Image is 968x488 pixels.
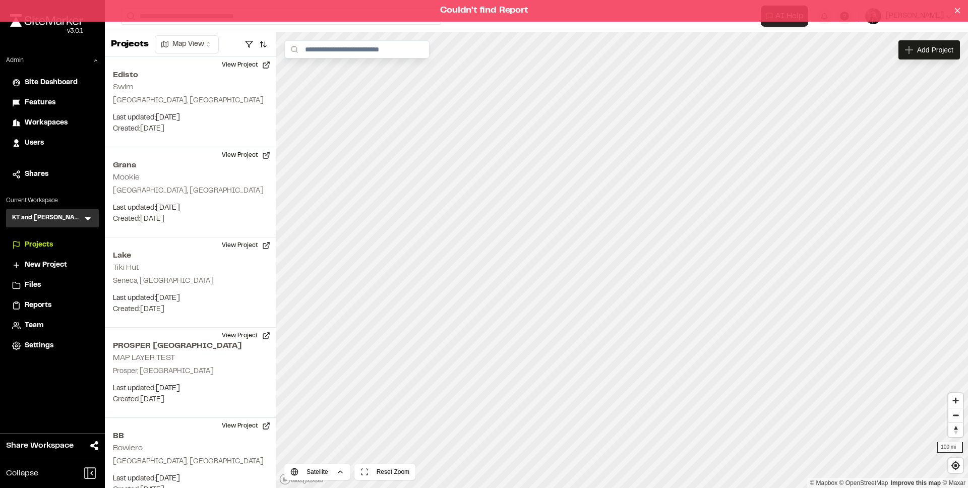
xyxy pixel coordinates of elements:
[113,264,139,271] h2: Tiki Hut
[113,456,268,467] p: [GEOGRAPHIC_DATA], [GEOGRAPHIC_DATA]
[284,464,350,480] button: Satellite
[12,300,93,311] a: Reports
[216,237,276,254] button: View Project
[6,440,74,452] span: Share Workspace
[948,408,963,422] button: Zoom out
[891,479,941,486] a: Map feedback
[25,97,55,108] span: Features
[12,169,93,180] a: Shares
[113,276,268,287] p: Seneca, [GEOGRAPHIC_DATA]
[6,467,38,479] span: Collapse
[25,320,43,331] span: Team
[12,239,93,251] a: Projects
[25,117,68,129] span: Workspaces
[25,138,44,149] span: Users
[113,430,268,442] h2: BB
[25,239,53,251] span: Projects
[25,340,53,351] span: Settings
[113,473,268,484] p: Last updated: [DATE]
[12,213,83,223] h3: KT and [PERSON_NAME]
[948,422,963,437] button: Reset bearing to north
[113,159,268,171] h2: Grana
[948,423,963,437] span: Reset bearing to north
[810,479,837,486] a: Mapbox
[839,479,888,486] a: OpenStreetMap
[25,280,41,291] span: Files
[216,418,276,434] button: View Project
[113,445,143,452] h2: Bowlero
[10,27,83,36] div: Oh geez...please don't...
[113,293,268,304] p: Last updated: [DATE]
[25,300,51,311] span: Reports
[12,260,93,271] a: New Project
[216,328,276,344] button: View Project
[113,174,140,181] h2: Mookie
[276,32,968,488] canvas: Map
[113,366,268,377] p: Prosper, [GEOGRAPHIC_DATA]
[12,77,93,88] a: Site Dashboard
[113,214,268,225] p: Created: [DATE]
[25,169,48,180] span: Shares
[113,124,268,135] p: Created: [DATE]
[113,304,268,315] p: Created: [DATE]
[12,117,93,129] a: Workspaces
[354,464,415,480] button: Reset Zoom
[279,473,324,485] a: Mapbox logo
[25,260,67,271] span: New Project
[113,84,134,91] h2: Swim
[12,97,93,108] a: Features
[6,196,99,205] p: Current Workspace
[113,186,268,197] p: [GEOGRAPHIC_DATA], [GEOGRAPHIC_DATA]
[113,69,268,81] h2: Edisto
[25,77,78,88] span: Site Dashboard
[113,250,268,262] h2: Lake
[12,320,93,331] a: Team
[111,38,149,51] p: Projects
[113,340,268,352] h2: PROSPER [GEOGRAPHIC_DATA]
[12,280,93,291] a: Files
[216,57,276,73] button: View Project
[113,394,268,405] p: Created: [DATE]
[113,95,268,106] p: [GEOGRAPHIC_DATA], [GEOGRAPHIC_DATA]
[937,442,963,453] div: 100 mi
[942,479,965,486] a: Maxar
[12,340,93,351] a: Settings
[12,138,93,149] a: Users
[113,383,268,394] p: Last updated: [DATE]
[113,354,175,361] h2: MAP LAYER TEST
[113,112,268,124] p: Last updated: [DATE]
[948,458,963,473] button: Find my location
[6,56,24,65] p: Admin
[917,45,953,55] span: Add Project
[948,393,963,408] button: Zoom in
[113,203,268,214] p: Last updated: [DATE]
[216,147,276,163] button: View Project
